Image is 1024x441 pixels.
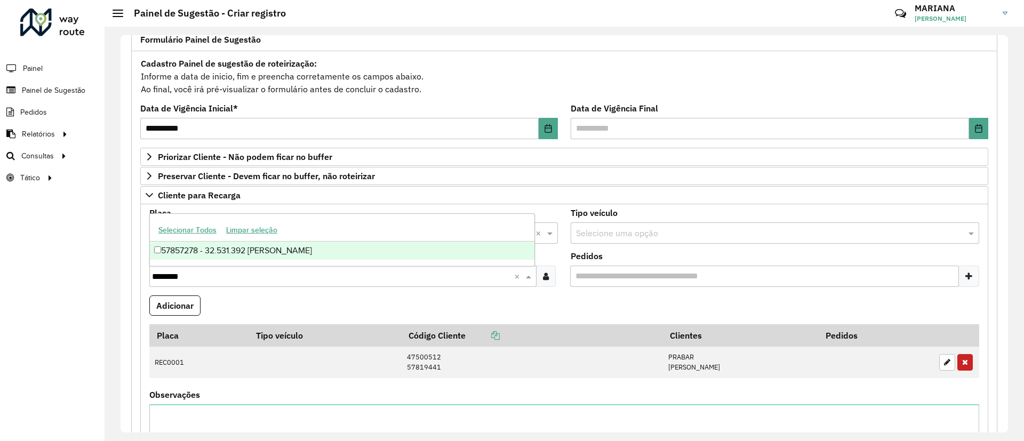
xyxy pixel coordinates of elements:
[149,295,201,316] button: Adicionar
[571,250,603,262] label: Pedidos
[158,172,375,180] span: Preservar Cliente - Devem ficar no buffer, não roteirizar
[149,347,249,378] td: REC0001
[401,347,663,378] td: 47500512 57819441
[20,107,47,118] span: Pedidos
[158,153,332,161] span: Priorizar Cliente - Não podem ficar no buffer
[150,242,534,260] div: 57857278 - 32.531.392 [PERSON_NAME]
[915,14,995,23] span: [PERSON_NAME]
[20,172,40,183] span: Tático
[663,324,819,347] th: Clientes
[466,330,500,341] a: Copiar
[140,148,988,166] a: Priorizar Cliente - Não podem ficar no buffer
[141,58,317,69] strong: Cadastro Painel de sugestão de roteirização:
[149,206,171,219] label: Placa
[23,63,43,74] span: Painel
[154,222,221,238] button: Selecionar Todos
[915,3,995,13] h3: MARIANA
[539,118,558,139] button: Choose Date
[22,129,55,140] span: Relatórios
[149,388,200,401] label: Observações
[140,35,261,44] span: Formulário Painel de Sugestão
[140,102,238,115] label: Data de Vigência Inicial
[22,85,85,96] span: Painel de Sugestão
[889,2,912,25] a: Contato Rápido
[149,213,535,266] ng-dropdown-panel: Options list
[149,324,249,347] th: Placa
[535,227,545,239] span: Clear all
[21,150,54,162] span: Consultas
[514,270,523,283] span: Clear all
[158,191,241,199] span: Cliente para Recarga
[221,222,282,238] button: Limpar seleção
[818,324,933,347] th: Pedidos
[123,7,286,19] h2: Painel de Sugestão - Criar registro
[249,324,401,347] th: Tipo veículo
[571,102,658,115] label: Data de Vigência Final
[663,347,819,378] td: PRABAR [PERSON_NAME]
[140,186,988,204] a: Cliente para Recarga
[140,167,988,185] a: Preservar Cliente - Devem ficar no buffer, não roteirizar
[969,118,988,139] button: Choose Date
[401,324,663,347] th: Código Cliente
[140,57,988,96] div: Informe a data de inicio, fim e preencha corretamente os campos abaixo. Ao final, você irá pré-vi...
[571,206,618,219] label: Tipo veículo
